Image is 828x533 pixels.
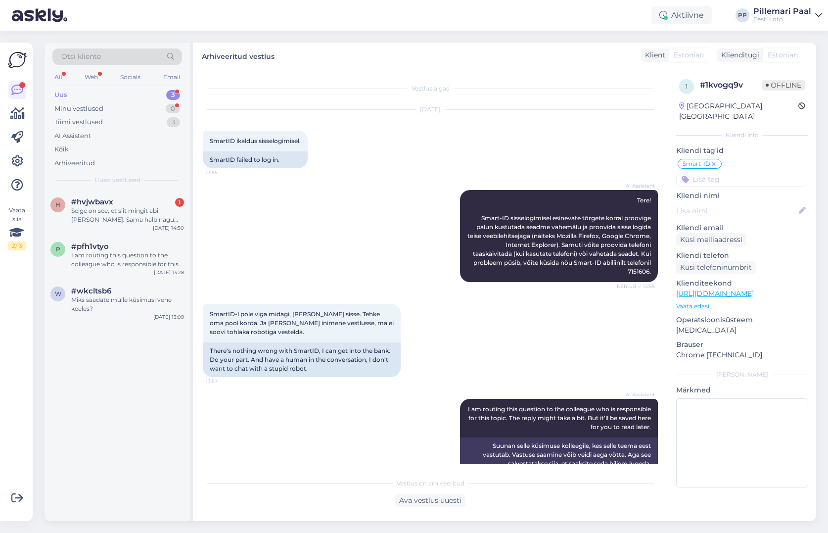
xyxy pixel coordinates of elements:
[700,79,762,91] div: # 1kvogq9v
[54,131,91,141] div: AI Assistent
[395,494,465,507] div: Ava vestlus uuesti
[676,350,808,360] p: Chrome [TECHNICAL_ID]
[717,50,759,60] div: Klienditugi
[210,137,301,145] span: SmartID ikaldus sisselogimisel.
[55,201,60,208] span: h
[153,224,184,232] div: [DATE] 14:50
[55,290,61,297] span: w
[71,251,184,269] div: I am routing this question to the colleague who is responsible for this topic. The reply might ta...
[683,161,710,167] span: Smart-ID
[460,437,658,472] div: Suunan selle küsimuse kolleegile, kes selle teema eest vastutab. Vastuse saamine võib veidi aega ...
[52,71,64,84] div: All
[203,342,401,377] div: There's nothing wrong with SmartID, I can get into the bank. Do your part. And have a human in th...
[676,172,808,187] input: Lisa tag
[71,287,111,295] span: #wkcltsb6
[651,6,712,24] div: Aktiivne
[161,71,182,84] div: Email
[676,131,808,140] div: Kliendi info
[206,169,243,176] span: 13:55
[641,50,665,60] div: Klient
[54,104,103,114] div: Minu vestlused
[54,158,95,168] div: Arhiveeritud
[8,242,26,250] div: 2 / 3
[8,50,27,69] img: Askly Logo
[676,302,808,311] p: Vaata edasi ...
[210,310,395,336] span: SmartID-l pole viga midagi, [PERSON_NAME] sisse. Tehke oma pool korda. Ja [PERSON_NAME] inimene v...
[154,269,184,276] div: [DATE] 13:28
[686,83,688,90] span: 1
[202,48,275,62] label: Arhiveeritud vestlus
[676,223,808,233] p: Kliendi email
[8,206,26,250] div: Vaata siia
[676,261,756,274] div: Küsi telefoninumbrit
[54,90,67,100] div: Uus
[676,325,808,336] p: [MEDICAL_DATA]
[753,15,811,23] div: Eesti Loto
[753,7,822,23] a: Pillemari PaalEesti Loto
[54,145,69,154] div: Kõik
[71,197,113,206] span: #hvjwbavx
[468,405,652,431] span: I am routing this question to the colleague who is responsible for this topic. The reply might ta...
[54,117,103,127] div: Tiimi vestlused
[676,289,754,298] a: [URL][DOMAIN_NAME]
[175,198,184,207] div: 1
[153,313,184,321] div: [DATE] 13:09
[166,90,180,100] div: 3
[679,101,798,122] div: [GEOGRAPHIC_DATA], [GEOGRAPHIC_DATA]
[94,176,140,185] span: Uued vestlused
[71,295,184,313] div: Miks saadate mulle küsimusi vene keeles?
[676,339,808,350] p: Brauser
[71,206,184,224] div: Selge on see, et siit mingit abi [PERSON_NAME]. Sama halb nagu kogu süsteem on ka klienditeenindus!
[676,370,808,379] div: [PERSON_NAME]
[203,151,308,168] div: SmartID failed to log in.
[203,84,658,93] div: Vestlus algas
[677,205,797,216] input: Lisa nimi
[56,245,60,253] span: p
[206,378,243,385] span: 13:57
[676,278,808,289] p: Klienditeekond
[166,104,180,114] div: 0
[753,7,811,15] div: Pillemari Paal
[467,196,652,275] span: Tere! Smart-ID sisselogimisel esinevate tõrgete korral proovige palun kustutada seadme vahemälu j...
[83,71,100,84] div: Web
[676,191,808,201] p: Kliendi nimi
[676,233,746,246] div: Küsi meiliaadressi
[674,50,704,60] span: Estonian
[61,51,101,62] span: Otsi kliente
[397,479,464,488] span: Vestlus on arhiveeritud
[167,117,180,127] div: 3
[736,8,749,22] div: PP
[676,315,808,325] p: Operatsioonisüsteem
[762,80,805,91] span: Offline
[676,385,808,395] p: Märkmed
[118,71,142,84] div: Socials
[617,283,655,290] span: Nähtud ✓ 13:55
[768,50,798,60] span: Estonian
[676,145,808,156] p: Kliendi tag'id
[203,105,658,114] div: [DATE]
[71,242,109,251] span: #pfh1vtyo
[676,250,808,261] p: Kliendi telefon
[618,391,655,398] span: AI Assistent
[618,182,655,190] span: AI Assistent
